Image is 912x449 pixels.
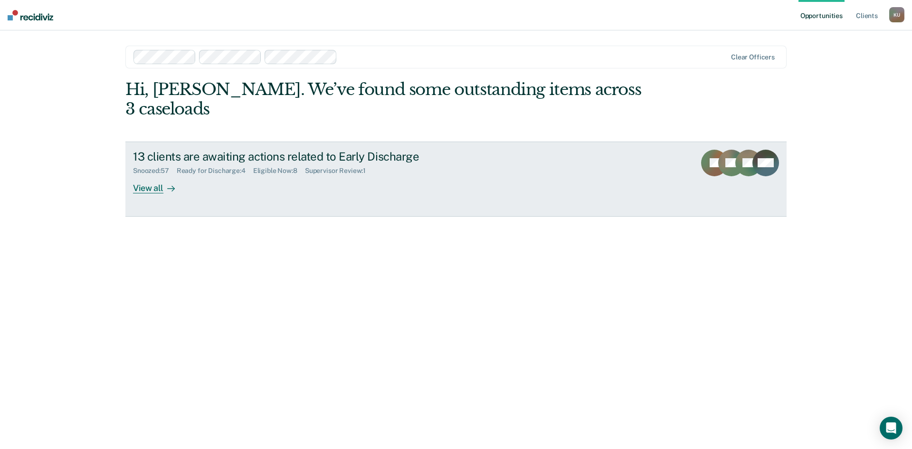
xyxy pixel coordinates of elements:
div: Open Intercom Messenger [880,417,902,439]
div: Eligible Now : 8 [253,167,305,175]
a: 13 clients are awaiting actions related to Early DischargeSnoozed:57Ready for Discharge:4Eligible... [125,142,787,217]
div: View all [133,175,186,193]
div: 13 clients are awaiting actions related to Early Discharge [133,150,466,163]
div: Clear officers [731,53,775,61]
img: Recidiviz [8,10,53,20]
div: Snoozed : 57 [133,167,177,175]
div: Ready for Discharge : 4 [177,167,253,175]
div: K U [889,7,904,22]
div: Supervisor Review : 1 [305,167,373,175]
button: KU [889,7,904,22]
div: Hi, [PERSON_NAME]. We’ve found some outstanding items across 3 caseloads [125,80,655,119]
